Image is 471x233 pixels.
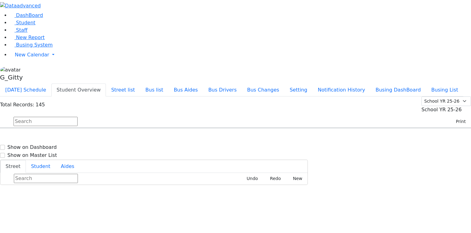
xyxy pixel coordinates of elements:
[168,84,203,96] button: Bus Aides
[51,84,106,96] button: Student Overview
[7,152,57,159] label: Show on Master List
[10,20,35,26] a: Student
[0,173,308,185] div: Street
[15,52,49,58] span: New Calendar
[426,84,463,96] button: Busing List
[26,160,56,173] button: Student
[106,84,140,96] button: Street list
[7,144,57,151] label: Show on Dashboard
[312,84,370,96] button: Notification History
[16,27,27,33] span: Staff
[10,49,471,61] a: New Calendar
[10,42,53,48] a: Busing System
[14,117,78,126] input: Search
[242,84,284,96] button: Bus Changes
[203,84,242,96] button: Bus Drivers
[284,84,312,96] button: Setting
[286,174,305,183] button: New
[421,107,462,112] span: School YR 25-26
[370,84,426,96] button: Busing DashBoard
[10,27,27,33] a: Staff
[263,174,284,183] button: Redo
[16,20,35,26] span: Student
[449,117,469,126] button: Print
[10,35,45,40] a: New Report
[35,102,45,108] span: 145
[140,84,168,96] button: Bus list
[56,160,80,173] button: Aides
[16,35,45,40] span: New Report
[16,42,53,48] span: Busing System
[421,96,471,106] select: Default select example
[0,160,26,173] button: Street
[14,174,78,183] input: Search
[240,174,261,183] button: Undo
[16,12,43,18] span: DashBoard
[10,12,43,18] a: DashBoard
